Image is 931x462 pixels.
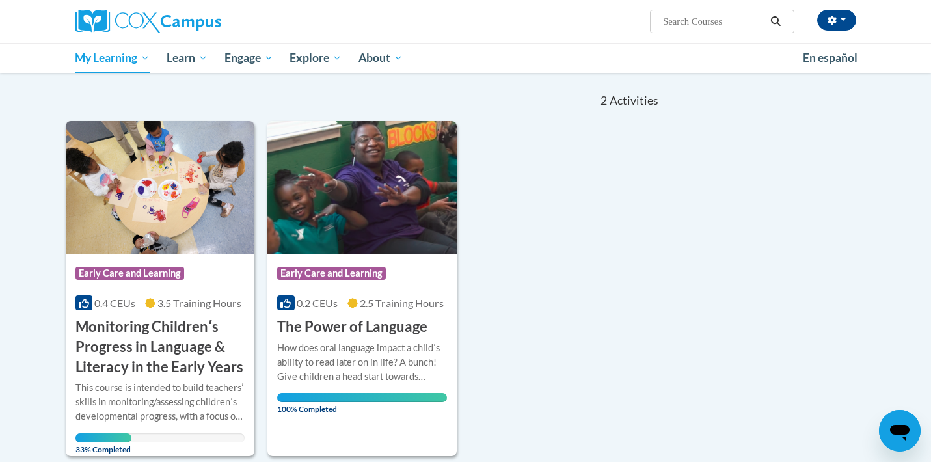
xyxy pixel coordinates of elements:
[94,297,135,309] span: 0.4 CEUs
[290,50,342,66] span: Explore
[75,267,184,280] span: Early Care and Learning
[216,43,282,73] a: Engage
[281,43,350,73] a: Explore
[157,297,241,309] span: 3.5 Training Hours
[794,44,866,72] a: En español
[75,433,131,454] span: 33% Completed
[66,121,255,456] a: Course LogoEarly Care and Learning0.4 CEUs3.5 Training Hours Monitoring Childrenʹs Progress in La...
[67,43,159,73] a: My Learning
[610,94,658,108] span: Activities
[224,50,273,66] span: Engage
[75,10,221,33] img: Cox Campus
[766,14,785,29] button: Search
[56,43,876,73] div: Main menu
[277,267,386,280] span: Early Care and Learning
[277,341,447,384] div: How does oral language impact a childʹs ability to read later on in life? A bunch! Give children ...
[75,10,323,33] a: Cox Campus
[277,317,427,337] h3: The Power of Language
[267,121,457,456] a: Course LogoEarly Care and Learning0.2 CEUs2.5 Training Hours The Power of LanguageHow does oral l...
[297,297,338,309] span: 0.2 CEUs
[600,94,607,108] span: 2
[267,121,457,254] img: Course Logo
[75,317,245,377] h3: Monitoring Childrenʹs Progress in Language & Literacy in the Early Years
[358,50,403,66] span: About
[277,393,447,414] span: 100% Completed
[350,43,411,73] a: About
[662,14,766,29] input: Search Courses
[817,10,856,31] button: Account Settings
[167,50,208,66] span: Learn
[66,121,255,254] img: Course Logo
[75,433,131,442] div: Your progress
[75,50,150,66] span: My Learning
[277,393,447,402] div: Your progress
[75,381,245,424] div: This course is intended to build teachersʹ skills in monitoring/assessing childrenʹs developmenta...
[803,51,857,64] span: En español
[879,410,921,452] iframe: Button to launch messaging window
[360,297,444,309] span: 2.5 Training Hours
[158,43,216,73] a: Learn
